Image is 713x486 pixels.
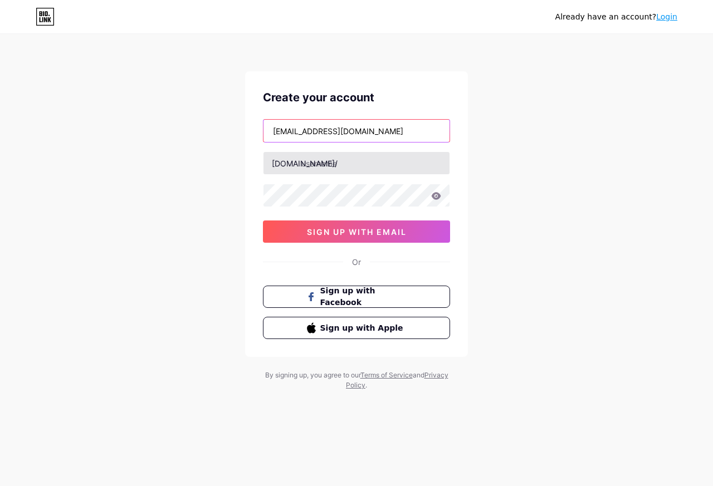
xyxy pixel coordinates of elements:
span: sign up with email [307,227,407,237]
span: Sign up with Facebook [320,285,407,308]
div: By signing up, you agree to our and . [262,370,451,390]
div: Or [352,256,361,268]
input: username [263,152,450,174]
a: Terms of Service [360,371,413,379]
div: Create your account [263,89,450,106]
button: sign up with email [263,220,450,243]
a: Login [656,12,677,21]
span: Sign up with Apple [320,322,407,334]
div: Already have an account? [555,11,677,23]
button: Sign up with Facebook [263,286,450,308]
button: Sign up with Apple [263,317,450,339]
div: [DOMAIN_NAME]/ [272,158,338,169]
input: Email [263,120,450,142]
